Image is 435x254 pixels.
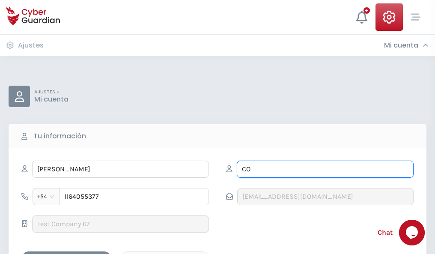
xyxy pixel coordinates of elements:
[384,41,418,50] h3: Mi cuenta
[37,190,55,203] span: +54
[363,7,370,14] div: +
[384,41,429,50] div: Mi cuenta
[34,95,69,104] p: Mi cuenta
[18,41,44,50] h3: Ajustes
[34,89,69,95] p: AJUSTES >
[378,227,393,238] span: Chat
[399,220,426,245] iframe: chat widget
[33,131,86,141] b: Tu información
